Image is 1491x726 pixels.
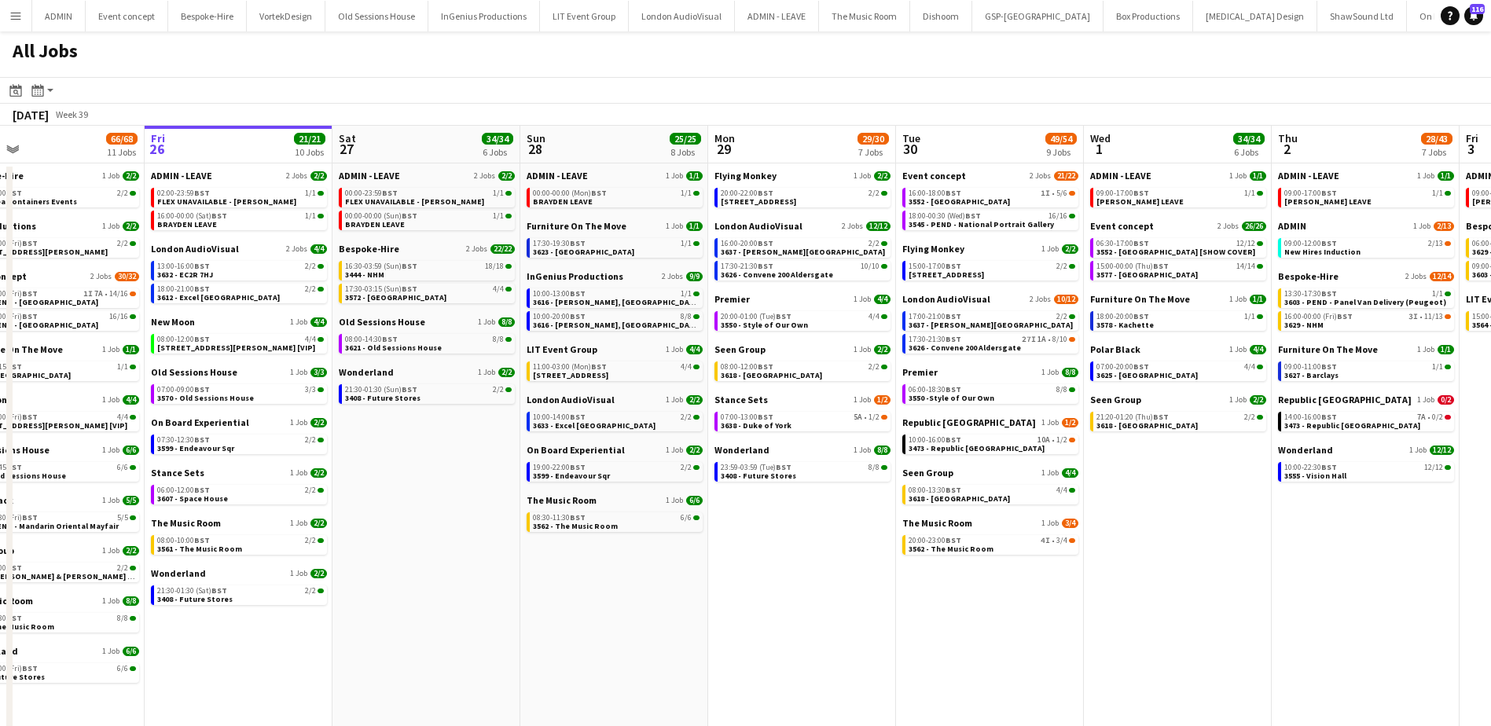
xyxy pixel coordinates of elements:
button: Box Productions [1104,1,1193,31]
button: VortekDesign [247,1,325,31]
button: ADMIN - LEAVE [735,1,819,31]
button: [MEDICAL_DATA] Design [1193,1,1317,31]
button: London AudioVisual [629,1,735,31]
a: 116 [1464,6,1483,25]
button: LIT Event Group [540,1,629,31]
div: [DATE] [13,107,49,123]
span: Week 39 [52,108,91,120]
button: InGenius Productions [428,1,540,31]
button: Event concept [86,1,168,31]
button: ShawSound Ltd [1317,1,1407,31]
button: ADMIN [32,1,86,31]
button: The Music Room [819,1,910,31]
button: Bespoke-Hire [168,1,247,31]
button: GSP-[GEOGRAPHIC_DATA] [972,1,1104,31]
span: 116 [1470,4,1485,14]
button: Old Sessions House [325,1,428,31]
button: Dishoom [910,1,972,31]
